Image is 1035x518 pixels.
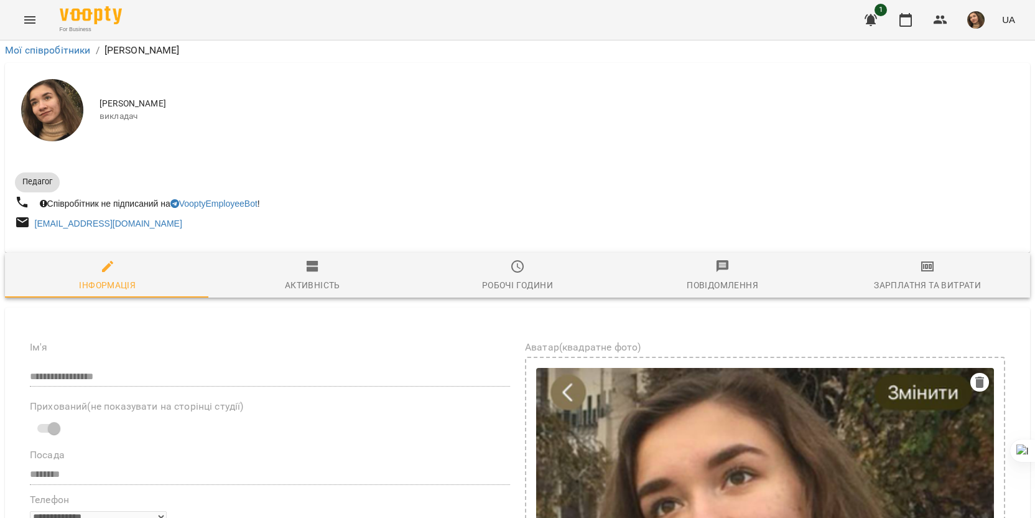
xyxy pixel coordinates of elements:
span: 1 [875,4,887,16]
a: VooptyEmployeeBot [170,199,258,209]
img: Анастасія Іванова [21,79,83,141]
label: Телефон [30,495,510,505]
a: Мої співробітники [5,44,91,56]
div: Співробітник не підписаний на ! [37,195,262,212]
li: / [96,43,100,58]
label: Аватар(квадратне фото) [525,342,1005,352]
a: [EMAIL_ADDRESS][DOMAIN_NAME] [35,219,182,228]
span: UA [1002,13,1015,26]
div: Робочі години [482,278,553,293]
div: Зарплатня та Витрати [874,278,981,293]
label: Посада [30,450,510,460]
span: For Business [60,26,122,34]
div: Повідомлення [687,278,758,293]
button: UA [997,8,1020,31]
div: Інформація [79,278,136,293]
label: Прихований(не показувати на сторінці студії) [30,402,510,412]
span: [PERSON_NAME] [100,98,1020,110]
span: Педагог [15,176,60,187]
label: Ім'я [30,342,510,352]
div: Активність [285,278,340,293]
p: [PERSON_NAME] [104,43,180,58]
nav: breadcrumb [5,43,1030,58]
button: Menu [15,5,45,35]
img: e02786069a979debee2ecc2f3beb162c.jpeg [967,11,985,29]
img: Voopty Logo [60,6,122,24]
span: викладач [100,110,1020,123]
